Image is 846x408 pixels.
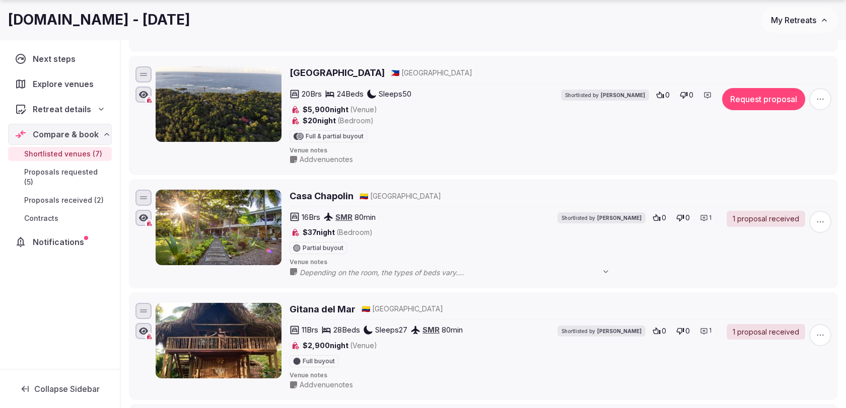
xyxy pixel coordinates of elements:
[597,214,642,221] span: [PERSON_NAME]
[727,324,805,340] a: 1 proposal received
[337,89,364,99] span: 24 Beds
[34,384,100,394] span: Collapse Sidebar
[290,258,831,267] span: Venue notes
[597,328,642,335] span: [PERSON_NAME]
[156,66,281,142] img: Emerald House Village Siargao
[303,105,377,115] span: $5,900 night
[302,212,320,222] span: 16 Brs
[362,304,370,314] button: 🇨🇴
[300,268,620,278] span: Depending on the room, the types of beds vary. Check-in, check-out, and breakfast take place at [...
[290,371,831,380] span: Venue notes
[650,211,669,225] button: 0
[8,211,112,225] a: Contracts
[709,214,712,222] span: 1
[300,380,353,390] span: Add venue notes
[391,68,399,78] button: 🇵🇭
[372,304,443,314] span: [GEOGRAPHIC_DATA]
[337,116,374,125] span: (Bedroom)
[302,324,318,335] span: 11 Brs
[24,195,104,205] span: Proposals received (2)
[8,147,112,161] a: Shortlisted venues (7)
[422,325,440,335] a: SMR
[33,103,91,115] span: Retreat details
[350,341,377,350] span: (Venue)
[8,231,112,253] a: Notifications
[303,227,373,237] span: $37 night
[24,167,108,187] span: Proposals requested (5)
[662,326,666,336] span: 0
[662,213,666,223] span: 0
[24,213,58,223] span: Contracts
[360,192,368,200] span: 🇨🇴
[33,236,88,248] span: Notifications
[290,190,354,202] a: Casa Chapolin
[290,66,385,79] a: [GEOGRAPHIC_DATA]
[370,191,441,201] span: [GEOGRAPHIC_DATA]
[24,149,102,159] span: Shortlisted venues (7)
[601,92,645,99] span: [PERSON_NAME]
[8,73,112,95] a: Explore venues
[290,146,831,155] span: Venue notes
[335,212,352,222] a: SMR
[650,324,669,338] button: 0
[33,53,80,65] span: Next steps
[557,325,646,337] div: Shortlisted by
[156,190,281,265] img: Casa Chapolin
[665,90,670,100] span: 0
[727,211,805,227] a: 1 proposal received
[306,133,364,139] span: Full & partial buyout
[401,68,472,78] span: [GEOGRAPHIC_DATA]
[8,378,112,400] button: Collapse Sidebar
[379,89,411,99] span: Sleeps 50
[771,15,816,25] span: My Retreats
[677,88,696,102] button: 0
[8,10,190,30] h1: [DOMAIN_NAME] - [DATE]
[391,68,399,77] span: 🇵🇭
[8,193,112,207] a: Proposals received (2)
[300,154,353,165] span: Add venue notes
[303,245,343,251] span: Partial buyout
[673,211,693,225] button: 0
[709,327,712,335] span: 1
[303,341,377,351] span: $2,900 night
[333,324,360,335] span: 28 Beds
[673,324,693,338] button: 0
[33,128,99,140] span: Compare & book
[33,78,98,90] span: Explore venues
[362,304,370,313] span: 🇨🇴
[685,213,690,223] span: 0
[303,116,374,126] span: $20 night
[561,90,649,101] div: Shortlisted by
[557,212,646,223] div: Shortlisted by
[653,88,673,102] button: 0
[761,8,838,33] button: My Retreats
[8,48,112,69] a: Next steps
[442,324,463,335] span: 80 min
[336,228,373,236] span: (Bedroom)
[303,358,335,364] span: Full buyout
[8,165,112,189] a: Proposals requested (5)
[375,324,407,335] span: Sleeps 27
[722,88,805,110] button: Request proposal
[355,212,376,222] span: 80 min
[689,90,693,100] span: 0
[350,105,377,114] span: (Venue)
[302,89,322,99] span: 20 Brs
[360,191,368,201] button: 🇨🇴
[685,326,690,336] span: 0
[156,303,281,378] img: Gitana del Mar
[290,303,356,315] a: Gitana del Mar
